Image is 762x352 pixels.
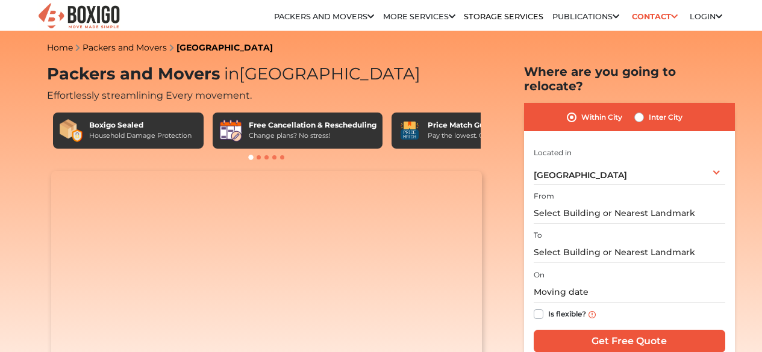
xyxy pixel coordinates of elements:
div: Change plans? No stress! [249,131,376,141]
img: Price Match Guarantee [398,119,422,143]
a: Storage Services [464,12,543,21]
a: [GEOGRAPHIC_DATA] [176,42,273,53]
img: info [589,311,596,318]
div: Household Damage Protection [89,131,192,141]
label: Located in [534,147,572,158]
input: Select Building or Nearest Landmark [534,203,725,224]
a: Packers and Movers [274,12,374,21]
a: Publications [552,12,619,21]
img: Boxigo Sealed [59,119,83,143]
input: Select Building or Nearest Landmark [534,242,725,263]
span: Effortlessly streamlining Every movement. [47,90,252,101]
img: Boxigo [37,2,121,31]
div: Price Match Guarantee [428,120,519,131]
span: [GEOGRAPHIC_DATA] [220,64,420,84]
img: Free Cancellation & Rescheduling [219,119,243,143]
label: Within City [581,110,622,125]
div: Boxigo Sealed [89,120,192,131]
label: From [534,191,554,202]
input: Moving date [534,282,725,303]
label: To [534,230,542,241]
a: More services [383,12,455,21]
div: Pay the lowest. Guaranteed! [428,131,519,141]
div: Free Cancellation & Rescheduling [249,120,376,131]
span: [GEOGRAPHIC_DATA] [534,170,627,181]
h1: Packers and Movers [47,64,487,84]
span: in [224,64,239,84]
a: Contact [628,7,681,26]
label: Inter City [649,110,682,125]
h2: Where are you going to relocate? [524,64,735,93]
label: Is flexible? [548,307,586,320]
a: Login [690,12,722,21]
label: On [534,270,545,280]
a: Packers and Movers [83,42,167,53]
a: Home [47,42,73,53]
